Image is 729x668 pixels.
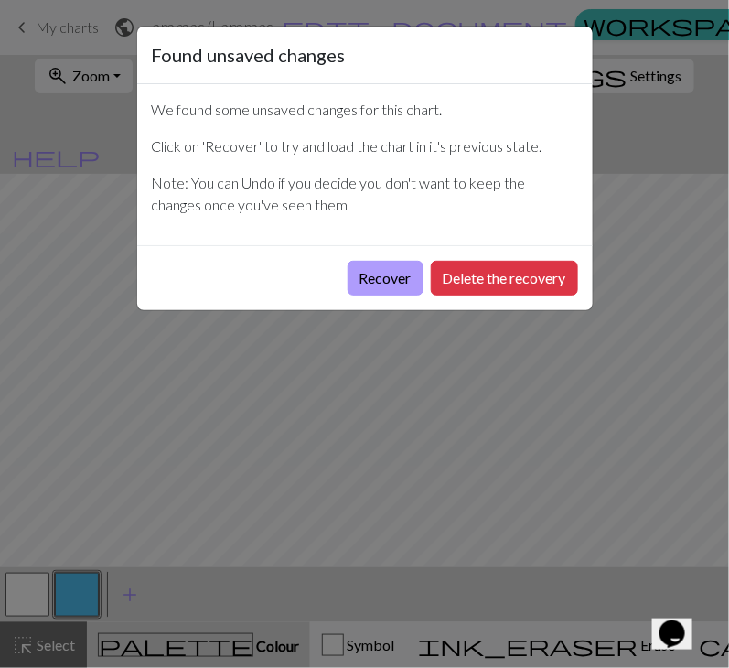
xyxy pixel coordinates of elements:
[431,261,578,296] button: Delete the recovery
[152,172,578,216] p: Note: You can Undo if you decide you don't want to keep the changes once you've seen them
[152,135,578,157] p: Click on 'Recover' to try and load the chart in it's previous state.
[652,595,711,650] iframe: chat widget
[152,99,578,121] p: We found some unsaved changes for this chart.
[152,41,346,69] h5: Found unsaved changes
[348,261,423,296] button: Recover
